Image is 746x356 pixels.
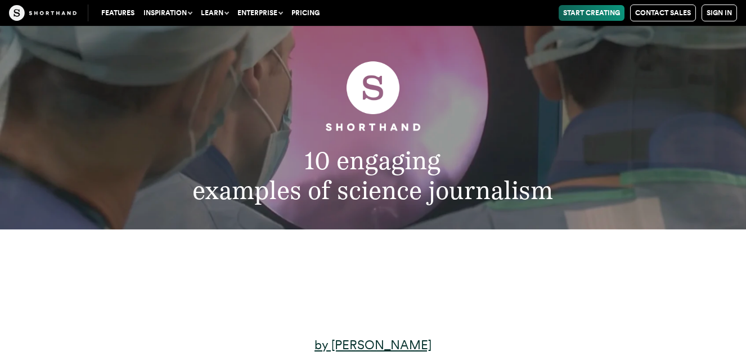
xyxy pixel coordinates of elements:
a: Sign in [702,4,737,21]
button: Learn [196,5,233,21]
a: Features [97,5,139,21]
a: Start Creating [559,5,624,21]
button: Inspiration [139,5,196,21]
button: Enterprise [233,5,287,21]
a: Pricing [287,5,324,21]
a: Contact Sales [630,4,696,21]
img: The Craft [9,5,77,21]
a: by [PERSON_NAME] [314,337,432,352]
h2: 10 engaging examples of science journalism [82,146,663,205]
